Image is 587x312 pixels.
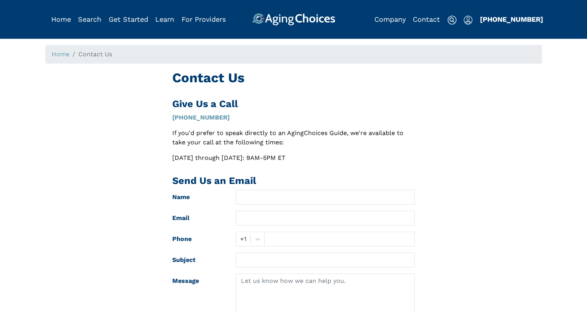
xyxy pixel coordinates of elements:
a: Contact [413,15,440,23]
div: Popover trigger [464,13,473,26]
a: Learn [155,15,174,23]
a: [PHONE_NUMBER] [480,15,543,23]
img: user-icon.svg [464,16,473,25]
h2: Give Us a Call [172,98,415,110]
img: AgingChoices [252,13,335,26]
span: Contact Us [78,50,112,58]
label: Name [166,190,230,205]
a: [PHONE_NUMBER] [172,114,230,121]
nav: breadcrumb [45,45,542,64]
label: Subject [166,253,230,267]
h1: Contact Us [172,70,415,86]
p: [DATE] through [DATE]: 9AM-5PM ET [172,153,415,163]
a: Company [374,15,406,23]
a: Search [78,15,101,23]
label: Phone [166,232,230,246]
div: Popover trigger [78,13,101,26]
label: Email [166,211,230,225]
p: If you'd prefer to speak directly to an AgingChoices Guide, we're available to take your call at ... [172,128,415,147]
a: Home [52,50,69,58]
img: search-icon.svg [447,16,457,25]
a: Home [51,15,71,23]
h2: Send Us an Email [172,175,415,187]
a: Get Started [109,15,148,23]
a: For Providers [182,15,226,23]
